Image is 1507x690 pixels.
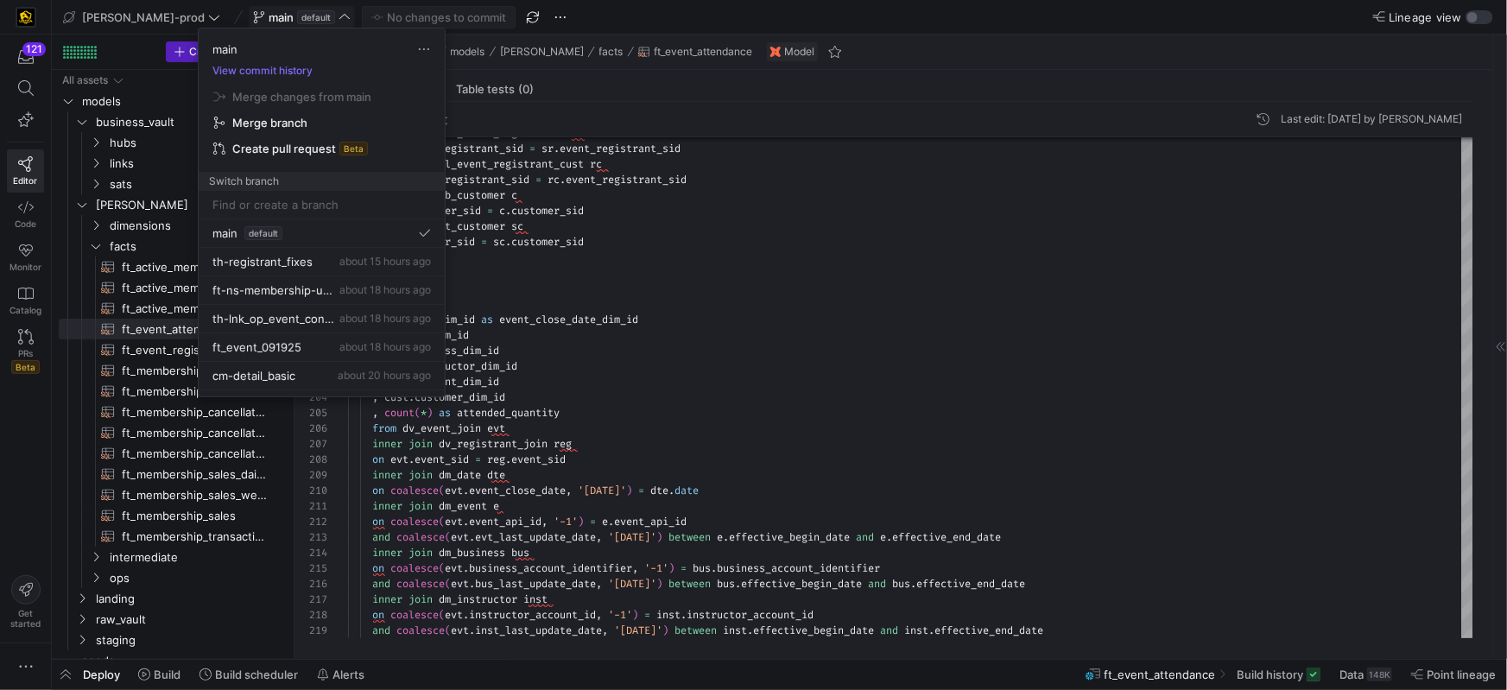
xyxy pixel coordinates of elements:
span: cm-detail_basic [212,369,295,383]
span: default [244,226,282,240]
span: ft_event_091925 [212,340,301,354]
span: about 15 hours ago [339,255,431,268]
span: about 18 hours ago [339,312,431,325]
span: main [212,42,237,56]
span: about 18 hours ago [339,340,431,353]
span: th-lnk_op_event_conversion [212,312,336,326]
button: View commit history [199,65,326,77]
input: Find or create a branch [212,198,431,212]
button: Create pull requestBeta [206,136,438,161]
span: main [212,226,237,240]
span: Merge branch [232,116,307,130]
span: about 18 hours ago [339,283,431,296]
span: about 20 hours ago [338,369,431,382]
button: Merge branch [206,110,438,136]
span: Create pull request [232,142,336,155]
span: ft-ns-membership-updates [212,283,336,297]
span: th-registrant_fixes [212,255,313,269]
span: Beta [339,142,368,155]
